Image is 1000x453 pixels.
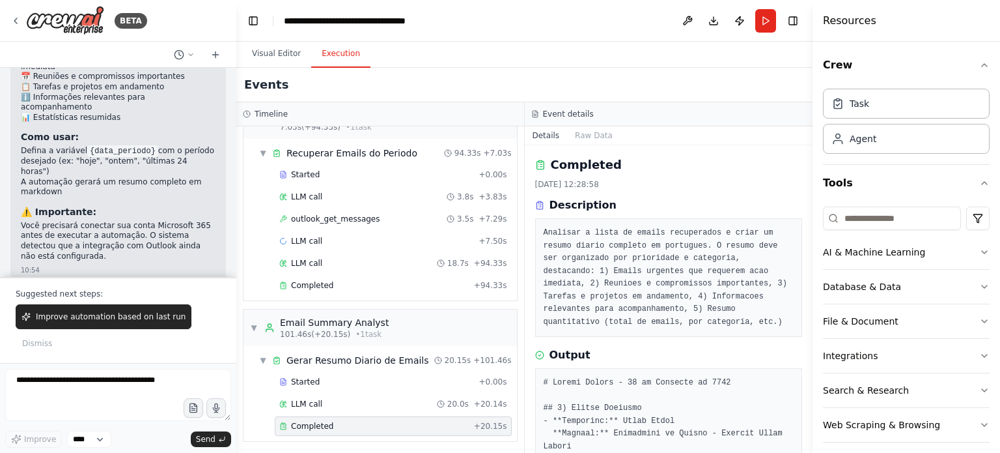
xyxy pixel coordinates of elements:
[823,13,876,29] h4: Resources
[479,236,507,246] span: + 7.50s
[784,12,802,30] button: Hide right sidebar
[823,373,990,407] button: Search & Research
[21,132,79,142] strong: Como usar:
[473,355,511,366] span: + 101.46s
[115,13,147,29] div: BETA
[474,421,507,431] span: + 20.15s
[823,339,990,373] button: Integrations
[169,47,200,63] button: Switch to previous chat
[5,431,62,448] button: Improve
[205,47,226,63] button: Start a new chat
[244,12,262,30] button: Hide left sidebar
[291,169,320,180] span: Started
[280,329,350,340] span: 101.46s (+20.15s)
[291,399,322,409] span: LLM call
[823,235,990,269] button: AI & Machine Learning
[291,236,322,246] span: LLM call
[286,147,417,160] div: Recuperar Emails do Periodo
[823,165,990,201] button: Tools
[206,398,226,418] button: Click to speak your automation idea
[823,201,990,453] div: Tools
[259,148,267,158] span: ▼
[823,246,925,259] div: AI & Machine Learning
[291,192,322,202] span: LLM call
[823,408,990,442] button: Web Scraping & Browsing
[823,384,909,397] div: Search & Research
[479,192,507,202] span: + 3.83s
[474,280,507,291] span: + 94.33s
[21,221,215,261] p: Você precisará conectar sua conta Microsoft 365 antes de executar a automação. O sistema detectou...
[286,354,429,367] div: Gerar Resumo Diario de Emails
[543,109,594,119] h3: Event details
[16,289,221,299] p: Suggested next steps:
[21,177,215,197] li: A automação gerará um resumo completo em markdown
[823,349,878,362] div: Integrations
[445,355,471,366] span: 20.15s
[544,227,794,329] pre: Analisar a lista de emails recuperados e criar um resumo diario completo em portugues. O resumo d...
[21,82,215,93] li: 📋 Tarefas e projetos em andamento
[21,31,215,123] li: - Cria um resumo estruturado em português com:
[21,265,40,275] div: 10:54
[850,132,876,145] div: Agent
[21,113,215,123] li: 📊 Estatísticas resumidas
[184,398,203,418] button: Upload files
[823,418,940,431] div: Web Scraping & Browsing
[259,355,267,366] span: ▼
[280,122,340,132] span: 7.03s (+94.33s)
[551,156,622,174] h2: Completed
[479,377,507,387] span: + 0.00s
[291,421,333,431] span: Completed
[479,169,507,180] span: + 0.00s
[280,316,389,329] div: Email Summary Analyst
[823,270,990,304] button: Database & Data
[823,315,898,328] div: File & Document
[191,431,231,447] button: Send
[291,280,333,291] span: Completed
[823,280,901,293] div: Database & Data
[22,338,52,349] span: Dismiss
[355,329,382,340] span: • 1 task
[21,72,215,82] li: 📅 Reuniões e compromissos importantes
[454,148,481,158] span: 94.33s
[244,76,288,94] h2: Events
[479,214,507,224] span: + 7.29s
[242,40,311,68] button: Visual Editor
[346,122,372,132] span: • 1 task
[311,40,370,68] button: Execution
[823,83,990,164] div: Crew
[474,399,507,409] span: + 20.14s
[250,323,258,333] span: ▼
[24,434,56,445] span: Improve
[549,347,590,363] h3: Output
[474,258,507,269] span: + 94.33s
[16,334,59,353] button: Dismiss
[36,312,186,322] span: Improve automation based on last run
[16,304,191,329] button: Improve automation based on last run
[457,192,473,202] span: 3.8s
[21,93,215,113] li: ℹ️ Informações relevantes para acompanhamento
[196,434,215,445] span: Send
[21,207,96,217] strong: ⚠️ Importante:
[291,214,380,224] span: outlook_get_messages
[535,179,803,190] div: [DATE] 12:28:58
[483,148,511,158] span: + 7.03s
[291,377,320,387] span: Started
[26,6,104,35] img: Logo
[447,399,469,409] span: 20.0s
[284,14,430,27] nav: breadcrumb
[87,145,158,157] code: {data_periodo}
[525,126,568,145] button: Details
[457,214,473,224] span: 3.5s
[549,197,617,213] h3: Description
[850,97,869,110] div: Task
[447,258,469,269] span: 18.7s
[21,146,215,177] li: Defina a variável com o período desejado (ex: "hoje", "ontem", "últimas 24 horas")
[823,304,990,338] button: File & Document
[291,258,322,269] span: LLM call
[567,126,620,145] button: Raw Data
[823,47,990,83] button: Crew
[255,109,288,119] h3: Timeline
